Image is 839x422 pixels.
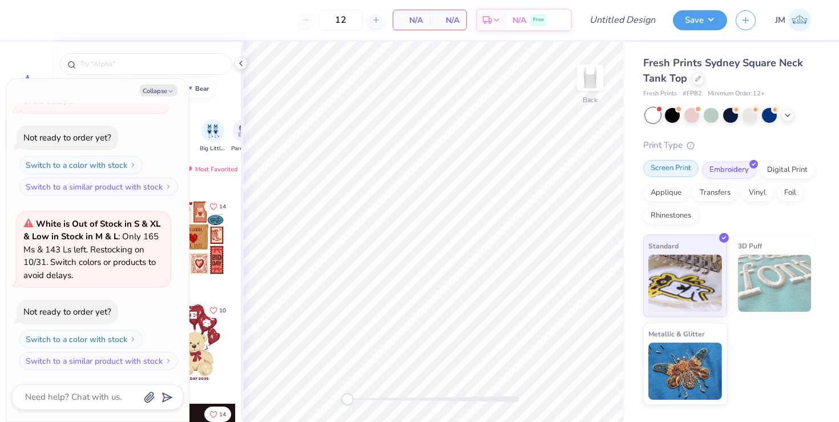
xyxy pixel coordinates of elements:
[583,95,598,105] div: Back
[231,119,257,153] button: filter button
[207,124,219,138] img: Big Little Reveal Image
[513,14,526,26] span: N/A
[775,14,785,27] span: JM
[165,357,172,364] img: Switch to a similar product with stock
[200,144,226,153] span: Big Little Reveal
[643,207,699,224] div: Rhinestones
[342,393,353,405] div: Accessibility label
[643,56,803,85] span: Fresh Prints Sydney Square Neck Tank Top
[318,10,363,30] input: – –
[219,308,226,314] span: 10
[231,144,257,153] span: Parent's Weekend
[204,407,231,422] button: Like
[648,255,722,312] img: Standard
[204,199,231,214] button: Like
[692,184,738,202] div: Transfers
[648,240,679,252] span: Standard
[23,306,111,317] div: Not ready to order yet?
[579,66,602,89] img: Back
[178,81,214,98] button: bear
[643,139,816,152] div: Print Type
[741,184,773,202] div: Vinyl
[683,89,702,99] span: # FP82
[760,162,815,179] div: Digital Print
[23,218,160,243] strong: White is Out of Stock in S & XL & Low in Stock in M & L
[19,352,178,370] button: Switch to a similar product with stock
[643,160,699,177] div: Screen Print
[19,330,143,348] button: Switch to a color with stock
[219,204,226,210] span: 14
[400,14,423,26] span: N/A
[777,184,804,202] div: Foil
[673,10,727,30] button: Save
[533,16,544,24] span: Free
[788,9,811,31] img: Jordyn Miller
[708,89,765,99] span: Minimum Order: 12 +
[204,303,231,318] button: Like
[738,255,812,312] img: 3D Puff
[200,119,226,153] button: filter button
[648,343,722,400] img: Metallic & Glitter
[130,336,136,343] img: Switch to a color with stock
[23,44,160,107] span: : Only 165 Ms & 143 Ls left. Restocking on 10/31. Switch colors or products to avoid delays.
[23,132,111,143] div: Not ready to order yet?
[200,119,226,153] div: filter for Big Little Reveal
[195,86,209,92] div: bear
[219,412,226,417] span: 14
[738,240,762,252] span: 3D Puff
[437,14,459,26] span: N/A
[643,184,689,202] div: Applique
[19,156,143,174] button: Switch to a color with stock
[770,9,816,31] a: JM
[231,119,257,153] div: filter for Parent's Weekend
[19,178,178,196] button: Switch to a similar product with stock
[179,162,243,176] div: Most Favorited
[702,162,756,179] div: Embroidery
[238,124,251,138] img: Parent's Weekend Image
[139,85,178,97] button: Collapse
[23,218,160,281] span: : Only 165 Ms & 143 Ls left. Restocking on 10/31. Switch colors or products to avoid delays.
[165,183,172,190] img: Switch to a similar product with stock
[79,58,225,70] input: Try "Alpha"
[130,162,136,168] img: Switch to a color with stock
[580,9,664,31] input: Untitled Design
[648,328,705,340] span: Metallic & Glitter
